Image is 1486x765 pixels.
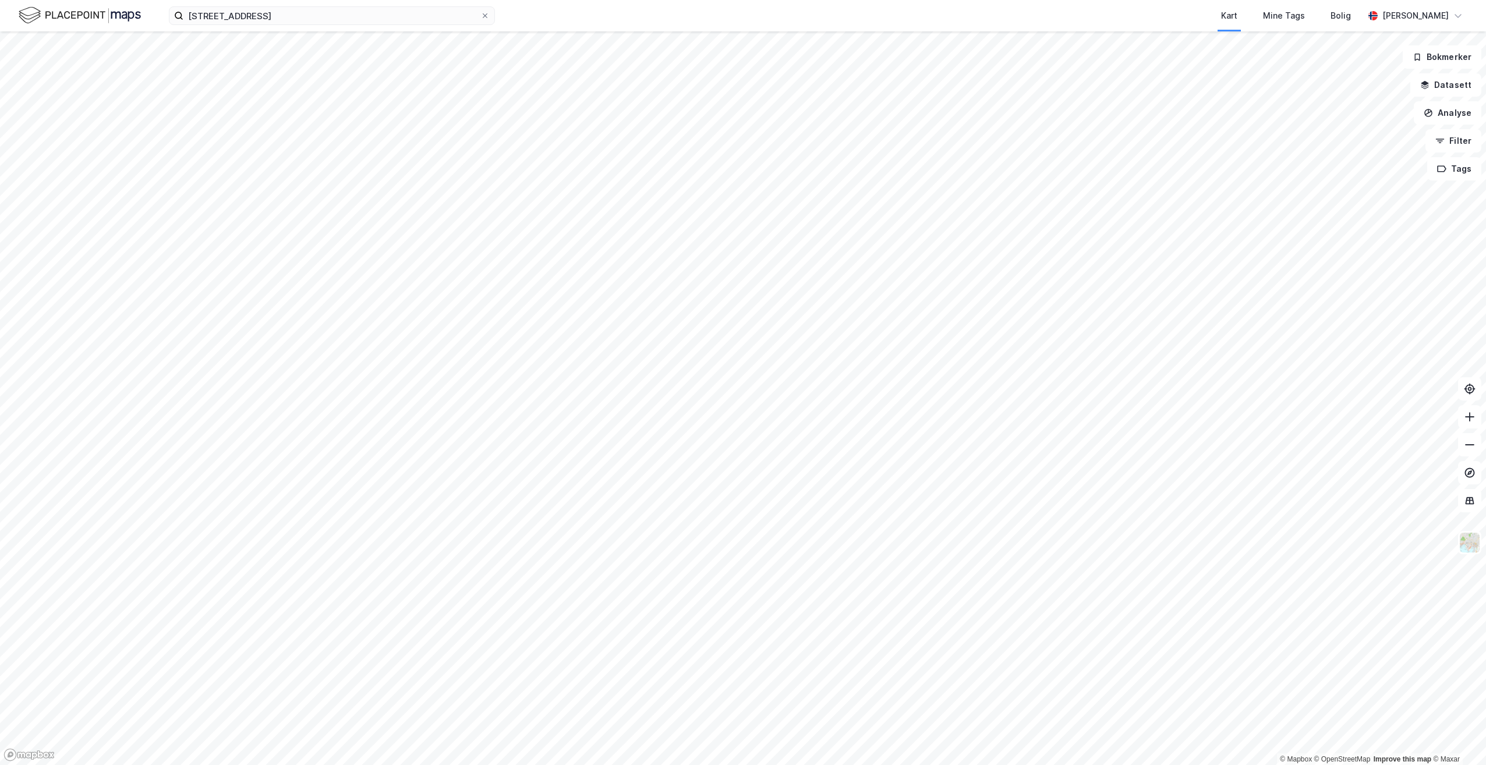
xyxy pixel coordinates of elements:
a: Mapbox homepage [3,748,55,762]
div: Kontrollprogram for chat [1428,709,1486,765]
img: logo.f888ab2527a4732fd821a326f86c7f29.svg [19,5,141,26]
iframe: Chat Widget [1428,709,1486,765]
button: Filter [1425,129,1481,153]
button: Bokmerker [1403,45,1481,69]
div: [PERSON_NAME] [1382,9,1449,23]
input: Søk på adresse, matrikkel, gårdeiere, leietakere eller personer [183,7,480,24]
button: Tags [1427,157,1481,180]
div: Bolig [1331,9,1351,23]
div: Kart [1221,9,1237,23]
a: Mapbox [1280,755,1312,763]
div: Mine Tags [1263,9,1305,23]
a: Improve this map [1374,755,1431,763]
button: Datasett [1410,73,1481,97]
img: Z [1459,532,1481,554]
a: OpenStreetMap [1314,755,1371,763]
button: Analyse [1414,101,1481,125]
